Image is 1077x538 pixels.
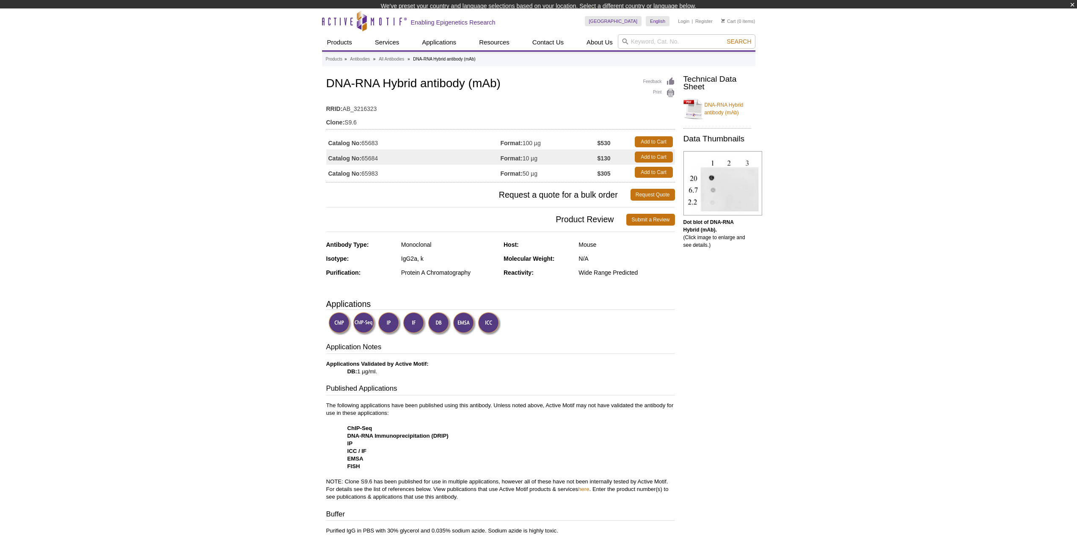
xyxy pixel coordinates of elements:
a: Add to Cart [635,152,673,163]
span: Product Review [326,214,627,226]
h2: Technical Data Sheet [683,75,751,91]
strong: Format: [501,139,523,147]
a: DNA-RNA Hybrid antibody (mAb) [683,96,751,121]
span: Search [727,38,751,45]
a: Resources [474,34,515,50]
td: 10 µg [501,149,598,165]
img: Immunocytochemistry Validated [478,312,501,335]
li: » [344,57,347,61]
div: IgG2a, k [401,255,497,262]
b: Dot blot of DNA-RNA Hybrid (mAb). [683,219,734,233]
strong: $305 [597,170,610,177]
strong: Isotype: [326,255,349,262]
strong: EMSA [347,455,364,462]
h1: DNA-RNA Hybrid antibody (mAb) [326,77,675,91]
strong: Antibody Type: [326,241,369,248]
a: Products [322,34,357,50]
a: here [578,486,589,492]
strong: Molecular Weight: [504,255,554,262]
img: Immunofluorescence Validated [403,312,426,335]
strong: IP [347,440,353,447]
span: Request a quote for a bulk order [326,189,631,201]
div: Monoclonal [401,241,497,248]
div: N/A [578,255,675,262]
li: DNA-RNA Hybrid antibody (mAb) [413,57,475,61]
strong: Format: [501,155,523,162]
td: 65684 [326,149,501,165]
a: Submit a Review [626,214,675,226]
a: Add to Cart [635,167,673,178]
td: 65983 [326,165,501,180]
img: ChIP-Seq Validated [353,312,376,335]
img: Dot Blot Validated [428,312,451,335]
b: Applications Validated by Active Motif: [326,361,429,367]
p: The following applications have been published using this antibody. Unless noted above, Active Mo... [326,402,675,501]
button: Search [724,38,754,45]
strong: Catalog No: [328,155,362,162]
strong: DB: [347,368,357,375]
strong: $130 [597,155,610,162]
strong: Host: [504,241,519,248]
strong: $530 [597,139,610,147]
a: Services [370,34,405,50]
td: 65683 [326,134,501,149]
h3: Buffer [326,509,675,521]
img: DNA-RNA Hybrid (mAb) tested by dot blot analysis. [683,151,762,215]
h3: Application Notes [326,342,675,354]
td: 50 µg [501,165,598,180]
a: About Us [581,34,618,50]
li: (0 items) [721,16,755,26]
strong: FISH [347,463,360,469]
a: Request Quote [631,189,675,201]
div: Wide Range Predicted [578,269,675,276]
li: » [373,57,376,61]
strong: Purification: [326,269,361,276]
p: Purified IgG in PBS with 30% glycerol and 0.035% sodium azide. Sodium azide is highly toxic. [326,527,675,535]
a: Contact Us [527,34,569,50]
a: Add to Cart [635,136,673,147]
a: All Antibodies [379,55,404,63]
strong: Catalog No: [328,170,362,177]
h2: Data Thumbnails [683,135,751,143]
img: Change Here [592,6,614,26]
h3: Applications [326,298,675,310]
div: Protein A Chromatography [401,269,497,276]
td: AB_3216323 [326,100,675,113]
img: Immunoprecipitation Validated [378,312,401,335]
h2: Enabling Epigenetics Research [411,19,496,26]
a: Print [643,88,675,98]
strong: DNA-RNA Immunoprecipitation (DRIP) [347,433,449,439]
div: Mouse [578,241,675,248]
strong: ICC / IF [347,448,366,454]
img: Electrophoretic Mobility Shift Assay Validated [453,312,476,335]
img: ChIP Validated [328,312,352,335]
a: Login [678,18,689,24]
a: Applications [417,34,461,50]
h3: Published Applications [326,383,675,395]
a: Feedback [643,77,675,86]
strong: Reactivity: [504,269,534,276]
p: (Click image to enlarge and see details.) [683,218,751,249]
strong: Clone: [326,119,345,126]
a: English [646,16,669,26]
input: Keyword, Cat. No. [618,34,755,49]
a: Antibodies [350,55,370,63]
strong: ChIP-Seq [347,425,372,431]
a: Register [695,18,713,24]
strong: Catalog No: [328,139,362,147]
td: S9.6 [326,113,675,127]
td: 100 µg [501,134,598,149]
a: [GEOGRAPHIC_DATA] [585,16,642,26]
a: Products [326,55,342,63]
a: Cart [721,18,736,24]
strong: Format: [501,170,523,177]
li: | [692,16,693,26]
strong: RRID: [326,105,343,113]
img: Your Cart [721,19,725,23]
li: » [408,57,410,61]
p: 1 µg/ml. [326,360,675,375]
